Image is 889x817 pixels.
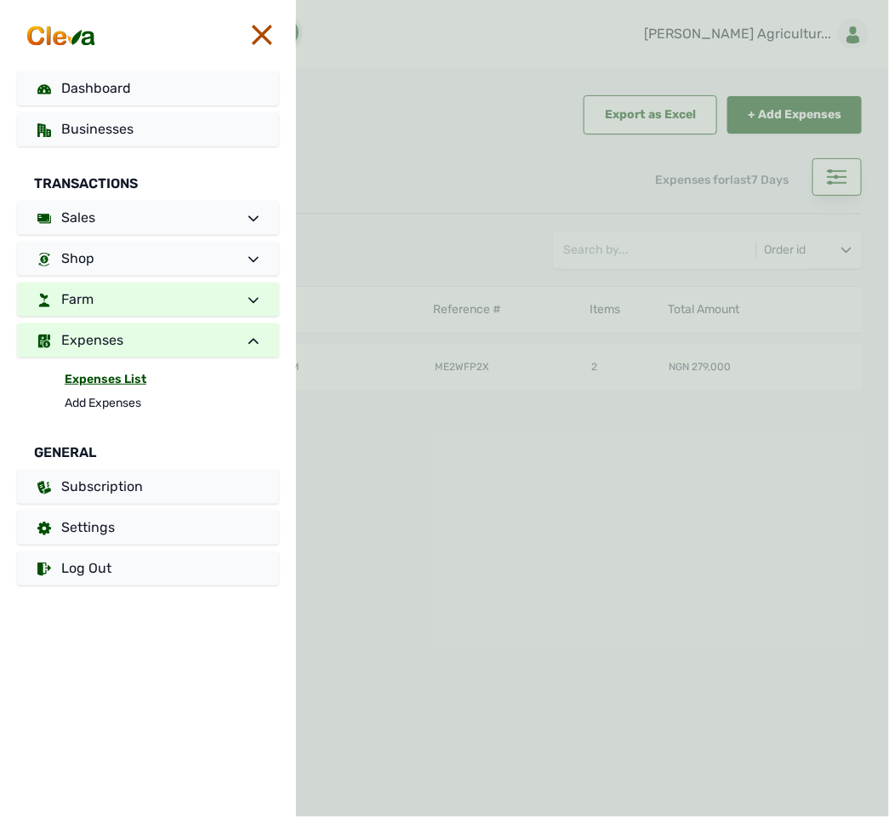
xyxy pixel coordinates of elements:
[17,153,279,201] div: Transactions
[61,121,134,137] span: Businesses
[17,422,279,470] div: General
[17,323,279,357] a: Expenses
[17,201,279,235] a: Sales
[61,519,115,535] span: Settings
[61,209,95,226] span: Sales
[17,71,279,106] a: Dashboard
[61,478,143,494] span: Subscription
[24,24,99,48] img: cleva_logo.png
[61,291,94,307] span: Farm
[61,560,111,576] span: Log Out
[65,391,279,415] a: Add Expenses
[17,283,279,317] a: Farm
[61,250,94,266] span: Shop
[17,112,279,146] a: Businesses
[17,470,279,504] a: Subscription
[61,332,123,348] span: Expenses
[17,511,279,545] a: Settings
[65,368,279,391] a: Expenses List
[17,242,279,276] a: Shop
[61,80,131,96] span: Dashboard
